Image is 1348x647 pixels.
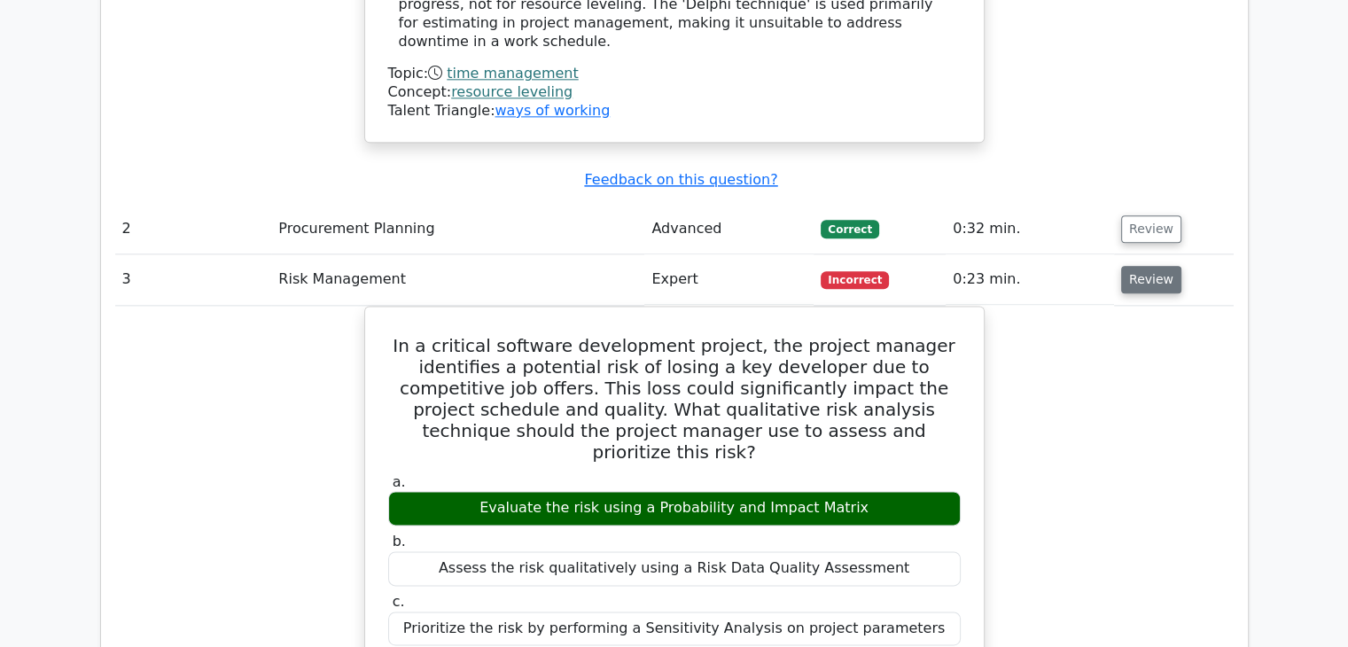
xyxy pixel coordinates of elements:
td: 0:32 min. [946,204,1114,254]
div: Evaluate the risk using a Probability and Impact Matrix [388,491,961,526]
td: Procurement Planning [271,204,644,254]
td: Advanced [644,204,814,254]
div: Topic: [388,65,961,83]
td: Risk Management [271,254,644,305]
td: 2 [115,204,272,254]
span: Incorrect [821,271,889,289]
td: Expert [644,254,814,305]
div: Talent Triangle: [388,65,961,120]
a: Feedback on this question? [584,171,777,188]
div: Assess the risk qualitatively using a Risk Data Quality Assessment [388,551,961,586]
button: Review [1121,215,1181,243]
span: b. [393,533,406,550]
div: Concept: [388,83,961,102]
a: ways of working [495,102,610,119]
td: 0:23 min. [946,254,1114,305]
a: resource leveling [451,83,573,100]
button: Review [1121,266,1181,293]
h5: In a critical software development project, the project manager identifies a potential risk of lo... [386,335,962,463]
td: 3 [115,254,272,305]
span: a. [393,473,406,490]
div: Prioritize the risk by performing a Sensitivity Analysis on project parameters [388,612,961,646]
span: c. [393,593,405,610]
span: Correct [821,220,878,238]
a: time management [447,65,578,82]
